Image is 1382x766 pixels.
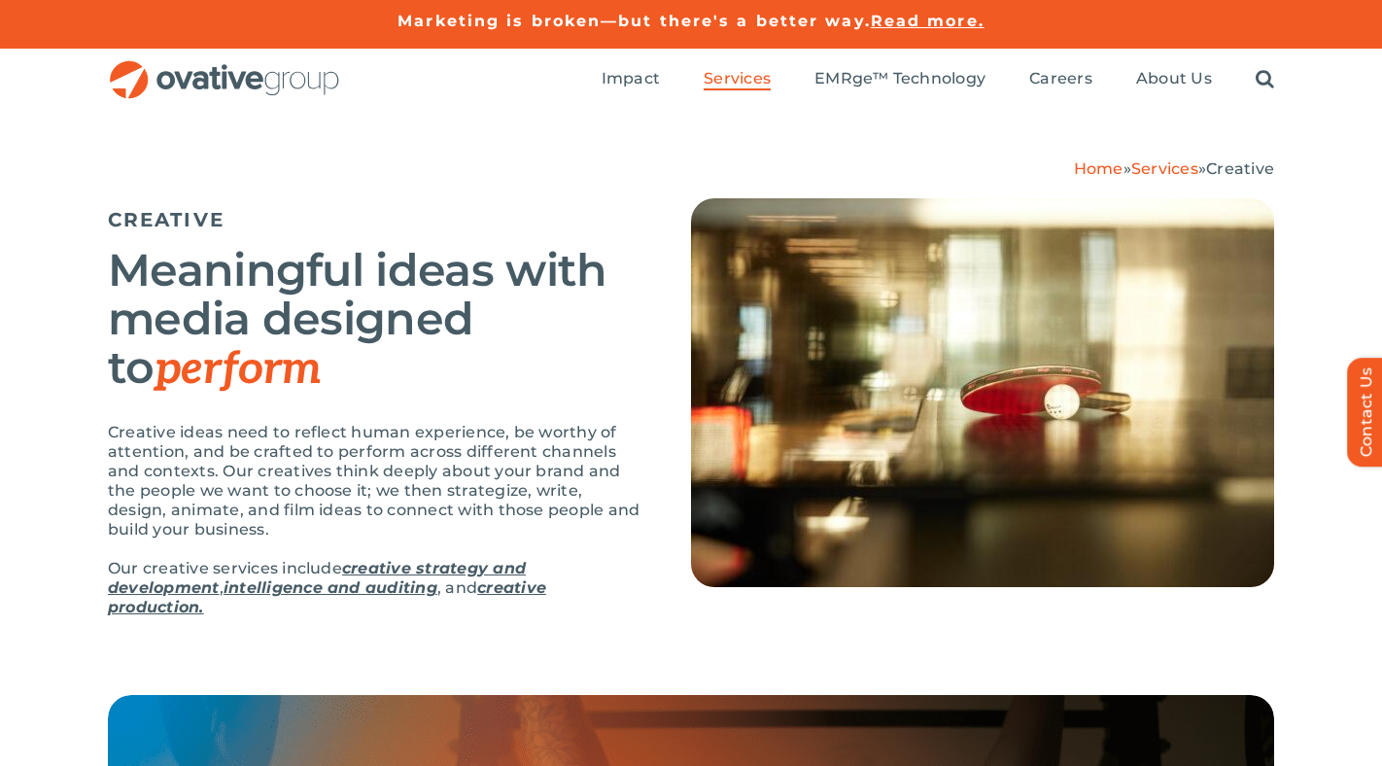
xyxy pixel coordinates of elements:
[108,208,642,231] h5: CREATIVE
[814,69,985,90] a: EMRge™ Technology
[1074,159,1123,178] a: Home
[704,69,771,88] span: Services
[814,69,985,88] span: EMRge™ Technology
[1136,69,1212,88] span: About Us
[108,559,642,617] p: Our creative services include , , and
[397,12,871,30] a: Marketing is broken—but there's a better way.
[1136,69,1212,90] a: About Us
[108,246,642,394] h2: Meaningful ideas with media designed to
[602,49,1274,111] nav: Menu
[1256,69,1274,90] a: Search
[1029,69,1092,88] span: Careers
[1131,159,1198,178] a: Services
[1206,159,1274,178] span: Creative
[871,12,985,30] a: Read more.
[1074,159,1274,178] span: » »
[108,559,526,597] a: creative strategy and development
[602,69,660,90] a: Impact
[1029,69,1092,90] a: Careers
[691,198,1274,587] img: Creative – Hero
[108,423,642,540] p: Creative ideas need to reflect human experience, be worthy of attention, and be crafted to perfor...
[704,69,771,90] a: Services
[224,578,437,597] a: intelligence and auditing
[108,578,546,616] a: creative production.
[155,342,322,397] em: perform
[602,69,660,88] span: Impact
[108,58,341,77] a: OG_Full_horizontal_RGB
